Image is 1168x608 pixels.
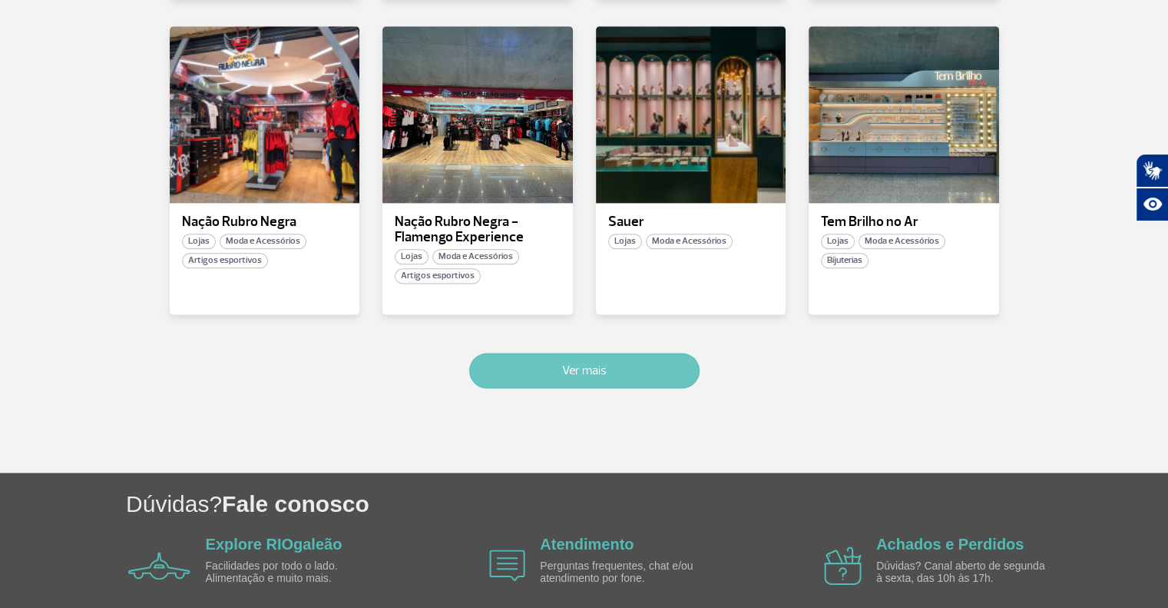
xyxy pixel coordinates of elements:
a: Atendimento [540,536,634,553]
span: Artigos esportivos [182,253,268,268]
span: Fale conosco [222,491,369,517]
span: Artigos esportivos [395,268,481,284]
a: Achados e Perdidos [876,536,1024,553]
span: Bijuterias [821,253,869,268]
span: Moda e Acessórios [859,234,945,249]
img: airplane icon [489,550,525,581]
span: Lojas [395,249,428,264]
p: Tem Brilho no Ar [821,214,987,230]
button: Ver mais [469,353,700,388]
a: Explore RIOgaleão [206,536,342,553]
span: Lojas [821,234,855,249]
button: Abrir recursos assistivos. [1136,188,1168,221]
img: airplane icon [128,552,190,580]
button: Abrir tradutor de língua de sinais. [1136,154,1168,188]
p: Sauer [608,214,774,230]
span: Lojas [608,234,642,249]
span: Lojas [182,234,216,249]
p: Dúvidas? Canal aberto de segunda à sexta, das 10h às 17h. [876,560,1053,584]
p: Perguntas frequentes, chat e/ou atendimento por fone. [540,560,716,584]
p: Facilidades por todo o lado. Alimentação e muito mais. [206,560,382,584]
span: Moda e Acessórios [220,234,306,249]
h1: Dúvidas? [126,488,1168,520]
div: Plugin de acessibilidade da Hand Talk. [1136,154,1168,221]
span: Moda e Acessórios [432,249,519,264]
img: airplane icon [824,547,862,585]
p: Nação Rubro Negra [182,214,348,230]
span: Moda e Acessórios [646,234,733,249]
p: Nação Rubro Negra - Flamengo Experience [395,214,561,245]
